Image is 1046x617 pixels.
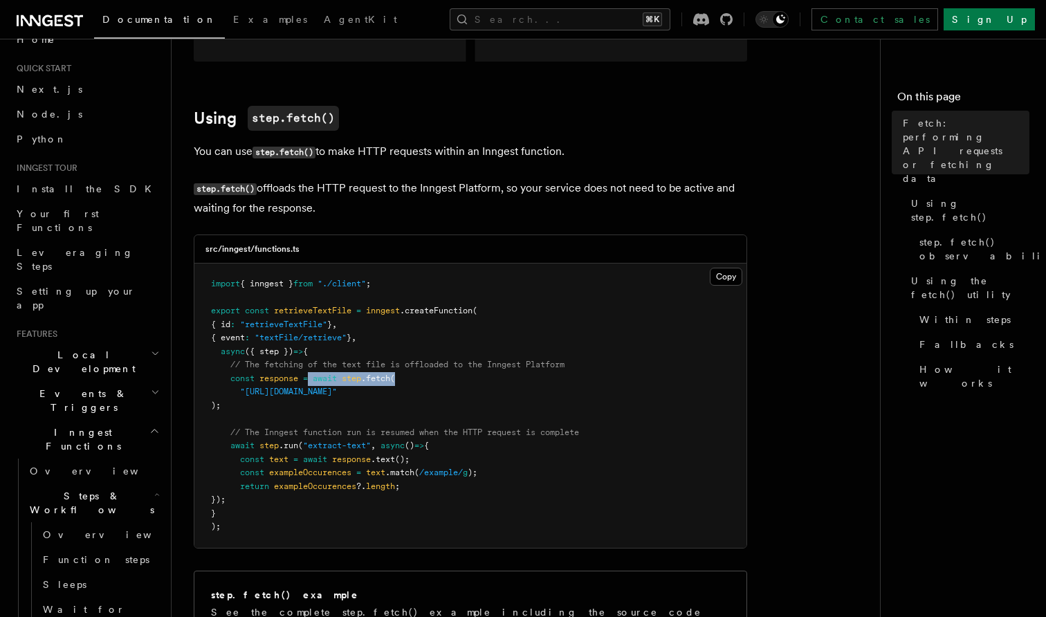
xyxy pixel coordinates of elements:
[225,4,315,37] a: Examples
[424,441,429,450] span: {
[318,279,366,288] span: "./client"
[944,8,1035,30] a: Sign Up
[205,243,300,255] h3: src/inngest/functions.ts
[240,320,327,329] span: "retrieveTextFile"
[43,579,86,590] span: Sleeps
[211,306,240,315] span: export
[211,508,216,518] span: }
[303,441,371,450] span: "extract-text"
[17,286,136,311] span: Setting up your app
[211,279,240,288] span: import
[17,109,82,120] span: Node.js
[906,191,1029,230] a: Using step.fetch()
[37,522,163,547] a: Overview
[194,183,257,195] code: step.fetch()
[347,333,351,342] span: }
[906,268,1029,307] a: Using the fetch() utility
[11,201,163,240] a: Your first Functions
[11,348,151,376] span: Local Development
[230,427,579,437] span: // The Inngest function run is resumed when the HTTP request is complete
[914,357,1029,396] a: How it works
[194,142,747,162] p: You can use to make HTTP requests within an Inngest function.
[211,588,359,602] h2: step.fetch() example
[468,468,477,477] span: );
[211,522,221,531] span: );
[269,468,351,477] span: exampleOccurences
[361,374,390,383] span: .fetch
[332,320,337,329] span: ,
[390,374,395,383] span: (
[903,116,1029,185] span: Fetch: performing API requests or fetching data
[463,468,468,477] span: g
[395,481,400,491] span: ;
[94,4,225,39] a: Documentation
[351,333,356,342] span: ,
[240,481,269,491] span: return
[11,240,163,279] a: Leveraging Steps
[11,102,163,127] a: Node.js
[17,33,55,46] span: Home
[17,247,134,272] span: Leveraging Steps
[11,27,163,52] a: Home
[897,111,1029,191] a: Fetch: performing API requests or fetching data
[356,468,361,477] span: =
[194,106,339,131] a: Usingstep.fetch()
[332,454,371,464] span: response
[11,329,57,340] span: Features
[380,441,405,450] span: async
[240,454,264,464] span: const
[419,468,463,477] span: /example/
[221,347,245,356] span: async
[274,481,356,491] span: exampleOccurences
[240,468,264,477] span: const
[366,279,371,288] span: ;
[911,196,1029,224] span: Using step.fetch()
[472,306,477,315] span: (
[324,14,397,25] span: AgentKit
[30,466,172,477] span: Overview
[102,14,217,25] span: Documentation
[11,127,163,151] a: Python
[450,8,670,30] button: Search...⌘K
[245,347,293,356] span: ({ step })
[911,274,1029,302] span: Using the fetch() utility
[230,320,235,329] span: :
[303,454,327,464] span: await
[11,176,163,201] a: Install the SDK
[371,454,395,464] span: .text
[710,268,742,286] button: Copy
[11,279,163,317] a: Setting up your app
[366,468,385,477] span: text
[274,306,351,315] span: retrieveTextFile
[248,106,339,131] code: step.fetch()
[811,8,938,30] a: Contact sales
[24,459,163,484] a: Overview
[43,529,185,540] span: Overview
[17,84,82,95] span: Next.js
[211,400,221,410] span: );
[293,454,298,464] span: =
[194,178,747,218] p: offloads the HTTP request to the Inngest Platform, so your service does not need to be active and...
[342,374,361,383] span: step
[414,441,424,450] span: =>
[293,279,313,288] span: from
[233,14,307,25] span: Examples
[315,4,405,37] a: AgentKit
[914,307,1029,332] a: Within steps
[755,11,789,28] button: Toggle dark mode
[643,12,662,26] kbd: ⌘K
[17,208,99,233] span: Your first Functions
[253,147,315,158] code: step.fetch()
[211,495,226,504] span: });
[897,89,1029,111] h4: On this page
[259,441,279,450] span: step
[414,468,419,477] span: (
[11,387,151,414] span: Events & Triggers
[303,347,308,356] span: {
[240,387,337,396] span: "[URL][DOMAIN_NAME]"
[11,163,77,174] span: Inngest tour
[230,360,565,369] span: // The fetching of the text file is offloaded to the Inngest Platform
[230,374,255,383] span: const
[298,441,303,450] span: (
[255,333,347,342] span: "textFile/retrieve"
